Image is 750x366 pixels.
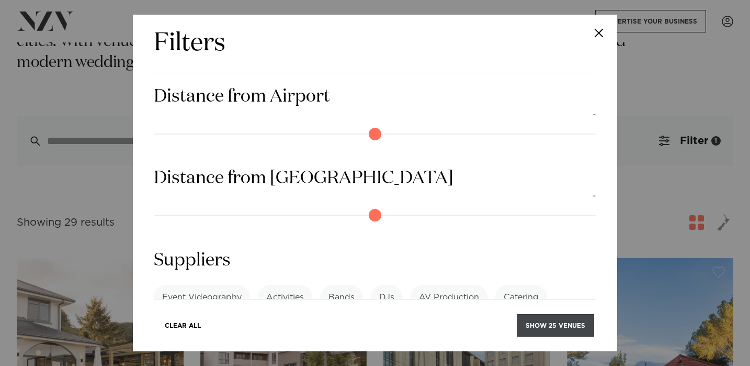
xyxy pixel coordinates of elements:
[495,285,547,310] label: Catering
[156,314,210,337] button: Clear All
[517,314,594,337] button: Show 25 venues
[258,285,312,310] label: Activities
[593,108,596,121] output: -
[154,249,596,272] h3: Suppliers
[154,27,225,60] h2: Filters
[371,285,403,310] label: DJs
[581,15,617,51] button: Close
[320,285,363,310] label: Bands
[154,285,250,310] label: Event Videography
[154,85,596,108] h3: Distance from Airport
[593,190,596,203] output: -
[154,167,596,190] h3: Distance from [GEOGRAPHIC_DATA]
[411,285,487,310] label: AV Production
